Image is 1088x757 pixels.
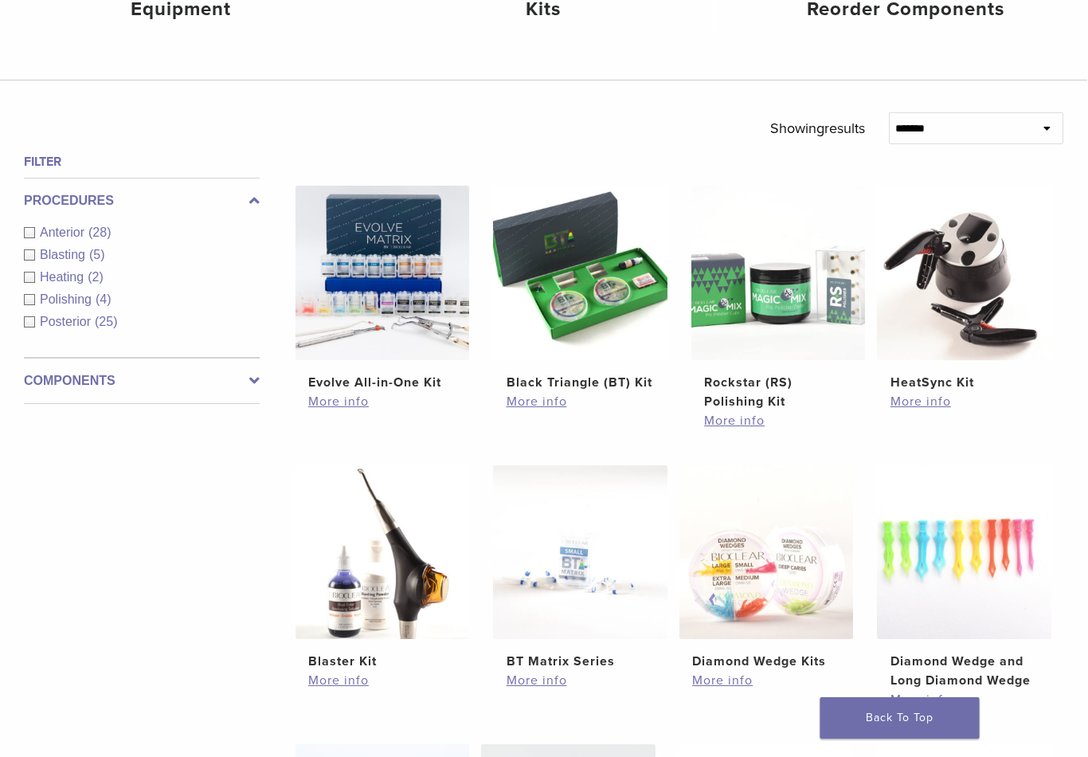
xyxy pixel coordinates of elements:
[96,292,112,306] span: (4)
[25,371,260,390] label: Components
[494,186,668,392] a: Black Triangle (BT) KitBlack Triangle (BT) Kit
[309,373,457,392] h2: Evolve All-in-One Kit
[309,652,457,671] h2: Blaster Kit
[507,671,656,690] a: More info
[705,411,853,430] a: More info
[41,292,96,306] span: Polishing
[41,270,88,284] span: Heating
[494,465,668,640] img: BT Matrix Series
[507,392,656,411] a: More info
[692,186,867,411] a: Rockstar (RS) Polishing KitRockstar (RS) Polishing Kit
[309,671,457,690] a: More info
[878,186,1052,392] a: HeatSync KitHeatSync Kit
[693,652,841,671] h2: Diamond Wedge Kits
[296,186,471,360] img: Evolve All-in-One Kit
[878,465,1052,640] img: Diamond Wedge and Long Diamond Wedge
[41,315,96,328] span: Posterior
[680,465,855,640] img: Diamond Wedge Kits
[41,248,90,261] span: Blasting
[90,248,106,261] span: (5)
[296,465,471,640] img: Blaster Kit
[705,373,853,411] h2: Rockstar (RS) Polishing Kit
[891,373,1039,392] h2: HeatSync Kit
[41,226,89,239] span: Anterior
[494,186,668,360] img: Black Triangle (BT) Kit
[680,465,855,672] a: Diamond Wedge KitsDiamond Wedge Kits
[25,191,260,210] label: Procedures
[878,465,1052,691] a: Diamond Wedge and Long Diamond WedgeDiamond Wedge and Long Diamond Wedge
[25,152,260,171] h4: Filter
[296,186,471,392] a: Evolve All-in-One KitEvolve All-in-One Kit
[891,392,1039,411] a: More info
[891,652,1039,690] h2: Diamond Wedge and Long Diamond Wedge
[771,112,866,146] p: Showing results
[296,465,471,672] a: Blaster KitBlaster Kit
[891,690,1039,709] a: More info
[494,465,668,672] a: BT Matrix SeriesBT Matrix Series
[88,270,104,284] span: (2)
[692,186,867,360] img: Rockstar (RS) Polishing Kit
[96,315,118,328] span: (25)
[878,186,1052,360] img: HeatSync Kit
[89,226,112,239] span: (28)
[507,373,656,392] h2: Black Triangle (BT) Kit
[309,392,457,411] a: More info
[820,697,980,739] a: Back To Top
[507,652,656,671] h2: BT Matrix Series
[693,671,841,690] a: More info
